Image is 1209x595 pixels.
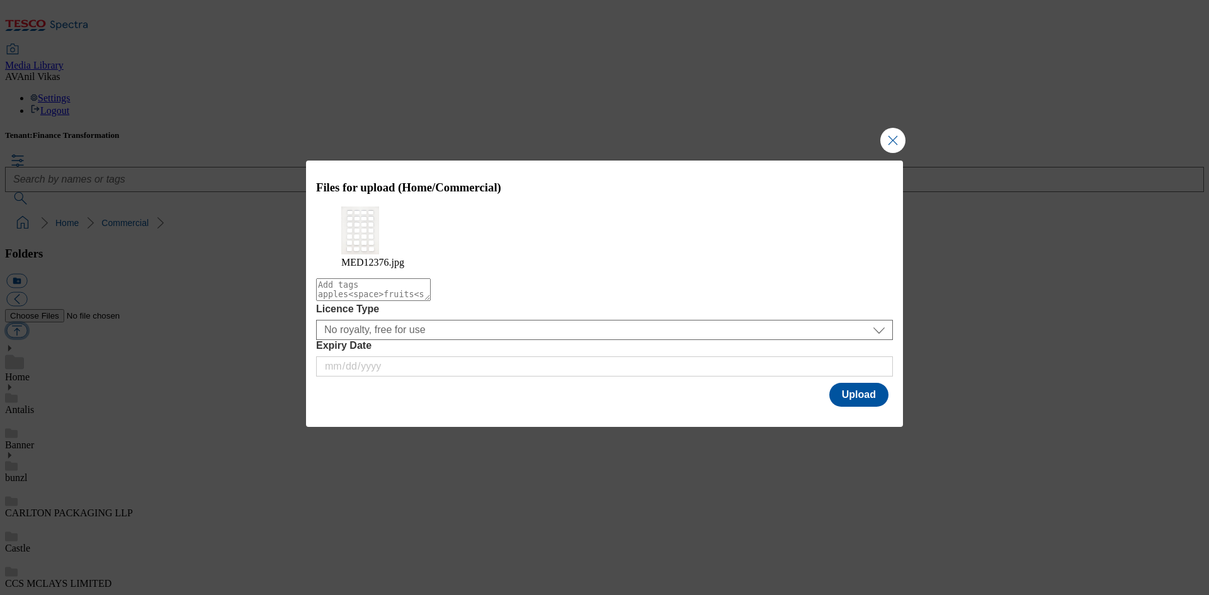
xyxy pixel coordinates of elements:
[306,161,903,427] div: Modal
[316,303,893,315] label: Licence Type
[829,383,888,407] button: Upload
[880,128,905,153] button: Close Modal
[316,340,893,351] label: Expiry Date
[341,257,868,268] figcaption: MED12376.jpg
[316,181,893,195] h3: Files for upload (Home/Commercial)
[341,207,379,254] img: preview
